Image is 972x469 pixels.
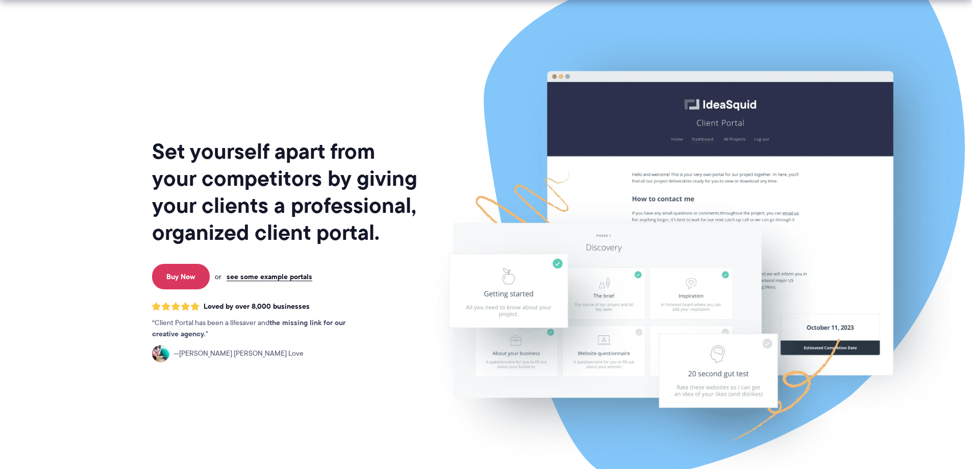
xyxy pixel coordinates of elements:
[152,317,366,340] p: Client Portal has been a lifesaver and .
[152,264,210,289] a: Buy Now
[215,272,221,281] span: or
[152,317,345,339] strong: the missing link for our creative agency
[173,348,304,359] span: [PERSON_NAME] [PERSON_NAME] Love
[152,138,419,246] h1: Set yourself apart from your competitors by giving your clients a professional, organized client ...
[227,272,312,281] a: see some example portals
[204,302,310,311] span: Loved by over 8,000 businesses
